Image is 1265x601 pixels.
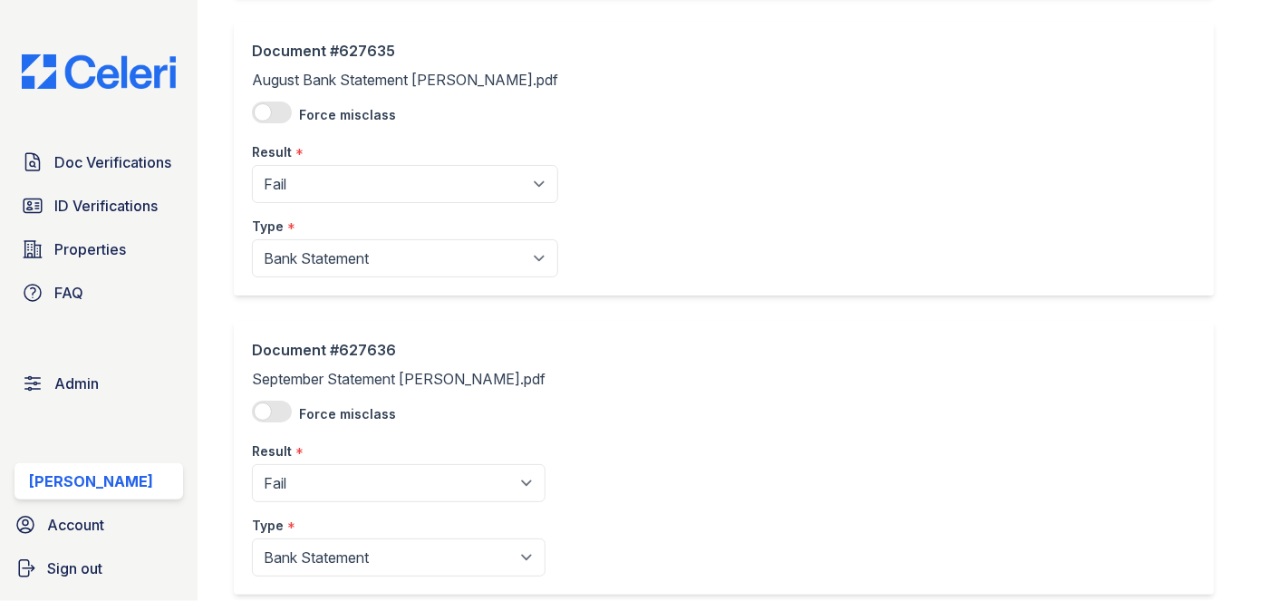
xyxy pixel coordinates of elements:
span: Admin [54,373,99,394]
span: Doc Verifications [54,151,171,173]
a: ID Verifications [14,188,183,224]
span: Account [47,514,104,536]
label: Result [252,442,292,460]
label: Force misclass [299,405,396,423]
a: FAQ [14,275,183,311]
div: August Bank Statement [PERSON_NAME].pdf [252,40,558,277]
a: Doc Verifications [14,144,183,180]
a: Account [7,507,190,543]
span: FAQ [54,282,83,304]
label: Type [252,218,284,236]
div: September Statement [PERSON_NAME].pdf [252,339,546,577]
img: CE_Logo_Blue-a8612792a0a2168367f1c8372b55b34899dd931a85d93a1a3d3e32e68fde9ad4.png [7,54,190,89]
label: Result [252,143,292,161]
a: Properties [14,231,183,267]
span: ID Verifications [54,195,158,217]
a: Sign out [7,550,190,586]
span: Properties [54,238,126,260]
a: Admin [14,365,183,402]
span: Sign out [47,557,102,579]
div: Document #627636 [252,339,546,361]
label: Type [252,517,284,535]
label: Force misclass [299,106,396,124]
div: Document #627635 [252,40,558,62]
div: [PERSON_NAME] [29,470,153,492]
